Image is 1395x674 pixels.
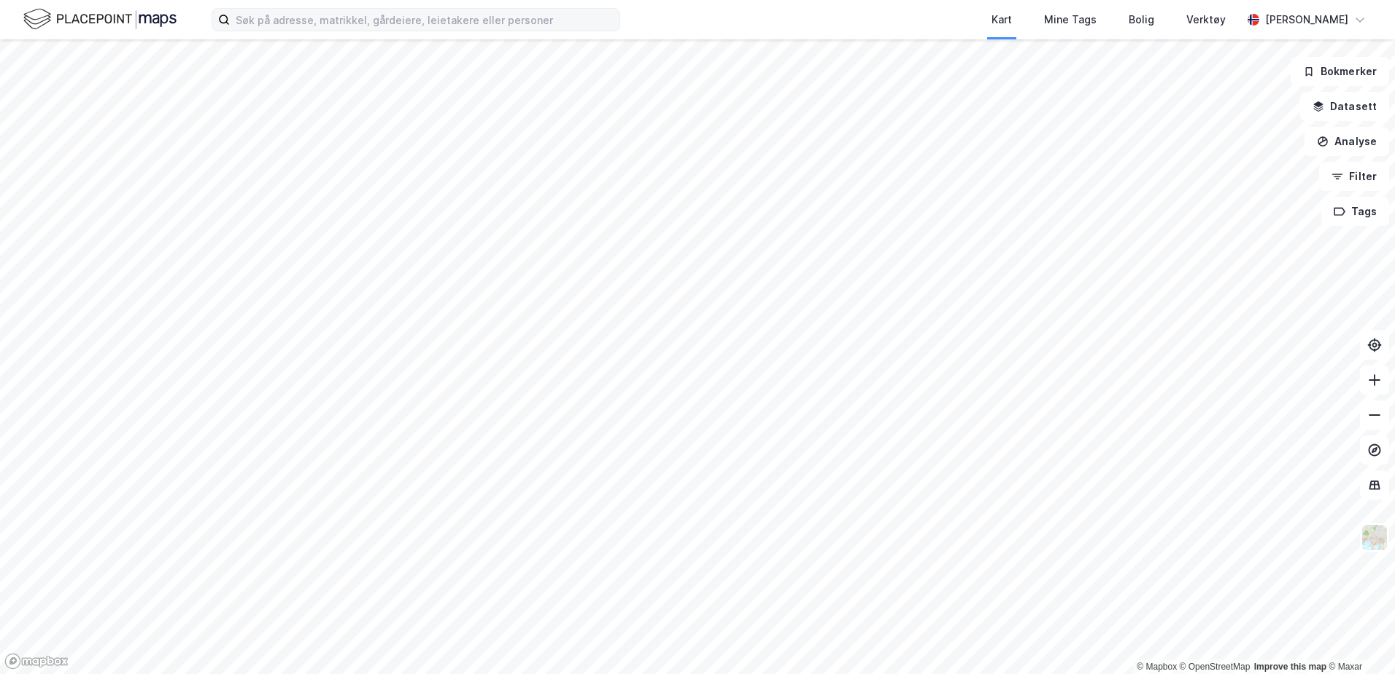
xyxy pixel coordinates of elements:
[1291,57,1389,86] button: Bokmerker
[1180,662,1251,672] a: OpenStreetMap
[23,7,177,32] img: logo.f888ab2527a4732fd821a326f86c7f29.svg
[1044,11,1097,28] div: Mine Tags
[1322,604,1395,674] iframe: Chat Widget
[992,11,1012,28] div: Kart
[1321,197,1389,226] button: Tags
[1361,524,1388,551] img: Z
[1186,11,1226,28] div: Verktøy
[4,653,69,670] a: Mapbox homepage
[1265,11,1348,28] div: [PERSON_NAME]
[1300,92,1389,121] button: Datasett
[1129,11,1154,28] div: Bolig
[1137,662,1177,672] a: Mapbox
[1319,162,1389,191] button: Filter
[1254,662,1326,672] a: Improve this map
[1305,127,1389,156] button: Analyse
[230,9,619,31] input: Søk på adresse, matrikkel, gårdeiere, leietakere eller personer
